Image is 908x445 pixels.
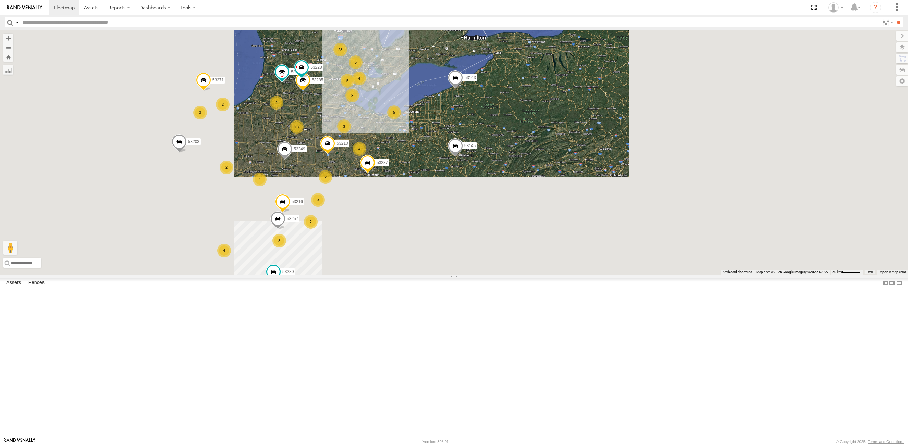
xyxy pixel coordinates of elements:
[311,193,325,207] div: 3
[349,55,363,69] div: 5
[272,234,286,247] div: 8
[826,2,846,13] div: Miky Transport
[423,440,449,444] div: Version: 308.01
[341,74,354,88] div: 5
[291,70,302,75] span: 53218
[832,270,842,274] span: 50 km
[836,440,904,444] div: © Copyright 2025 -
[7,5,42,10] img: rand-logo.svg
[723,270,752,275] button: Keyboard shortcuts
[217,244,231,257] div: 4
[304,215,318,229] div: 2
[312,78,323,82] span: 53285
[879,270,906,274] a: Report a map error
[377,160,388,165] span: 53287
[889,278,896,288] label: Dock Summary Table to the Right
[868,440,904,444] a: Terms and Conditions
[270,96,283,110] div: 2
[188,139,199,144] span: 53203
[14,17,20,27] label: Search Query
[3,278,24,288] label: Assets
[333,43,347,56] div: 28
[290,120,304,134] div: 13
[253,173,267,186] div: 4
[870,2,881,13] i: ?
[756,270,828,274] span: Map data ©2025 Google Imagery ©2025 NASA
[220,161,233,174] div: 2
[830,270,863,275] button: Map Scale: 50 km per 51 pixels
[216,98,230,111] div: 2
[336,141,348,146] span: 53210
[896,278,903,288] label: Hide Summary Table
[337,119,351,133] div: 3
[292,199,303,204] span: 53216
[310,65,322,70] span: 53228
[896,76,908,86] label: Map Settings
[866,271,873,274] a: Terms (opens in new tab)
[880,17,895,27] label: Search Filter Options
[353,142,366,156] div: 4
[3,43,13,52] button: Zoom out
[282,269,294,274] span: 53280
[882,278,889,288] label: Dock Summary Table to the Left
[345,89,359,102] div: 3
[3,52,13,62] button: Zoom Home
[212,78,224,82] span: 53271
[4,438,35,445] a: Visit our Website
[287,216,298,221] span: 53257
[25,278,48,288] label: Fences
[464,75,476,80] span: 53143
[294,147,305,151] span: 53249
[464,144,476,149] span: 53145
[193,106,207,119] div: 3
[3,34,13,43] button: Zoom in
[352,72,366,85] div: 4
[3,65,13,75] label: Measure
[3,241,17,255] button: Drag Pegman onto the map to open Street View
[387,105,401,119] div: 5
[319,170,332,184] div: 2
